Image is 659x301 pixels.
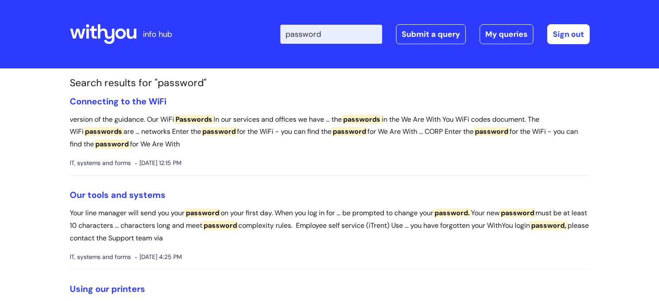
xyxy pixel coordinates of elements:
a: Sign out [547,24,590,44]
span: password [202,221,238,230]
span: passwords [84,127,123,136]
p: version of the guidance. Our WiFi In our services and offices we have ... the in the We Are With ... [70,113,590,151]
span: password [331,127,367,136]
p: info hub [143,27,172,41]
a: Using our printers [70,283,145,295]
span: [DATE] 12:15 PM [135,158,182,168]
span: IT, systems and forms [70,252,131,262]
span: passwords [342,115,382,124]
span: password, [530,221,568,230]
span: IT, systems and forms [70,158,131,168]
span: [DATE] 4:25 PM [135,252,182,262]
a: Our tools and systems [70,189,166,201]
span: Passwords [174,115,214,124]
span: password. [433,208,471,217]
div: | - [280,24,590,44]
a: My queries [480,24,533,44]
span: password [94,139,130,149]
a: Connecting to the WiFi [70,96,166,107]
input: Search [280,25,382,44]
p: Your line manager will send you your on your first day. When you log in for ... be prompted to ch... [70,207,590,244]
span: password [185,208,221,217]
h1: Search results for "password" [70,77,590,89]
span: password [500,208,536,217]
span: password [474,127,510,136]
span: password [201,127,237,136]
a: Submit a query [396,24,466,44]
